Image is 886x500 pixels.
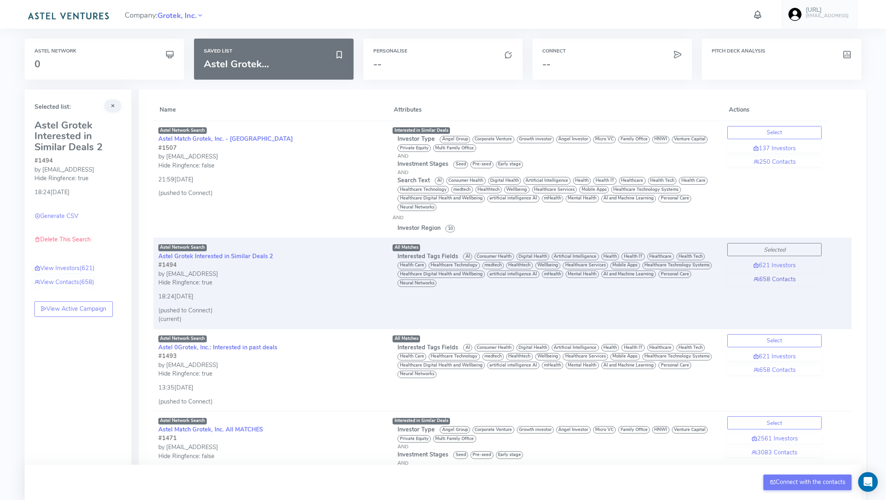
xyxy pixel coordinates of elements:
span: Neural Networks [397,204,436,211]
span: medtech [482,353,504,360]
span: Healthcare Digital Health and Wellbeing [397,271,485,278]
a: Astel 0Grotek, Inc.: Interested in past deals [158,343,277,351]
span: 0 [34,57,40,71]
a: 658 Contacts [727,366,822,375]
span: Health Tech [676,253,705,260]
a: 250 Contacts [727,158,822,167]
span: Angel Group [440,426,470,433]
span: Artificial Intelligence [523,177,571,184]
div: AND [397,152,717,160]
div: (pushed to Connect) [158,306,383,315]
div: (pushed to Connect) [158,189,383,198]
span: Health IT [621,253,645,260]
div: 13:35[DATE] [158,378,383,392]
a: Delete This Search [34,235,91,243]
div: (pushed to Connect) [158,397,383,406]
h6: Saved List [204,48,344,54]
a: View Contacts(658) [34,278,94,287]
button: Selected [727,243,822,256]
span: Mobile Apps [579,186,609,193]
button: Select [727,126,822,139]
a: 3083 Contacts [727,448,822,457]
span: 10 [445,225,455,232]
span: Investment Stages [397,160,448,168]
span: Interested in Similar Deals [395,127,448,133]
span: HNWI [652,426,669,433]
span: Astel Grotek... [204,57,269,71]
div: by [EMAIL_ADDRESS] [158,443,383,452]
a: 621 Investors [727,261,822,270]
span: Astel Network Search [158,127,207,134]
span: Healthcare Digital Health and Wellbeing [397,195,485,202]
div: AND [397,443,717,450]
span: Investment Stages [397,450,448,459]
div: Hide Ringfence: true [158,369,383,378]
span: Neural Networks [397,280,436,287]
div: 14:36[DATE] [158,461,383,475]
span: Digital Health [488,177,521,184]
th: Attributes [388,99,722,121]
span: mHealth [542,271,564,278]
span: Private Equity [397,435,431,443]
span: Wellbeing [535,353,561,360]
span: Mental Health [566,362,599,369]
div: #1507 [158,144,383,153]
div: AND [397,459,717,467]
div: Hide Ringfence: false [158,161,383,170]
span: Health [601,344,619,351]
span: Healthcare Digital Health and Wellbeing [397,362,485,369]
a: Grotek, Inc. [158,10,196,20]
div: (current) [158,315,383,324]
span: Healthcare [647,344,674,351]
span: Healthcare Services [532,186,577,193]
span: Healthcare Services [563,262,608,269]
span: Micro VC [593,136,616,143]
div: Hide Ringfence: false [158,452,383,461]
i: Selected [764,246,786,254]
span: AI and Machine Learning [601,362,656,369]
span: Healthcare Technology [397,186,449,193]
span: Healthcare Technology [429,353,480,360]
div: by [EMAIL_ADDRESS] [34,165,121,174]
span: Seed [453,451,468,459]
span: AI [435,177,444,184]
span: Astel Network Search [158,335,207,342]
span: Health Tech [676,344,705,351]
span: Interested Tags Fields [397,343,458,351]
div: by [EMAIL_ADDRESS] [158,361,383,370]
span: Family Office [618,426,650,433]
a: Astel Match Grotek, Inc. - [GEOGRAPHIC_DATA] [158,135,293,143]
img: user-image [788,8,802,21]
span: Artificial Intelligence [552,344,599,351]
div: 18:24[DATE] [158,287,383,301]
span: Healthcare [619,177,646,184]
a: Generate CSV [34,212,78,220]
span: Mobile Apps [610,353,640,360]
span: Artificial Intelligence [552,253,599,260]
th: Actions [722,99,827,121]
div: 18:24[DATE] [34,183,121,197]
h6: [EMAIL_ADDRESS] [806,13,849,18]
span: Private Equity [397,144,431,152]
div: by [EMAIL_ADDRESS] [158,152,383,161]
span: Health Care [397,353,426,360]
span: Astel Network Search [158,244,207,251]
span: Grotek, Inc. [158,10,196,21]
span: All Matches [395,244,418,250]
span: Mobile Apps [610,262,640,269]
span: Seed [453,161,468,168]
span: Venture Capital [672,426,708,433]
span: Corporate Venture [473,426,514,433]
span: Health Care [679,177,708,184]
div: #1471 [158,434,383,443]
span: Investor Region [397,224,441,232]
div: AND [393,214,717,221]
span: Early stage [496,161,523,168]
span: HNWI [652,136,669,143]
span: Interested Tags Fields [397,252,458,260]
span: artificial intelligence AI [487,362,539,369]
span: -- [373,57,381,71]
span: mHealth [542,362,564,369]
span: Search Text [397,176,430,184]
div: Hide Ringfence: true [34,174,121,183]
